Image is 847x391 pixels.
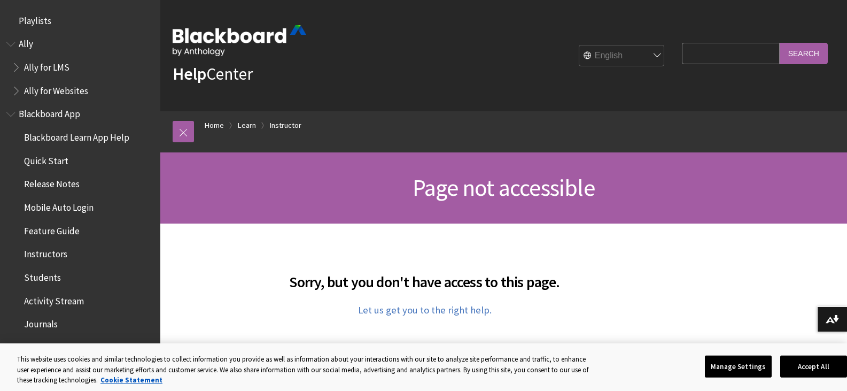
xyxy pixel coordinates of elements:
span: Blackboard App [19,105,80,120]
a: Learn [238,119,256,132]
nav: Book outline for Anthology Ally Help [6,35,154,100]
span: Ally for Websites [24,82,88,96]
span: Playlists [19,12,51,26]
span: Blackboard Learn App Help [24,128,129,143]
span: Students [24,269,61,283]
button: Accept All [780,355,847,378]
button: Manage Settings [705,355,772,378]
div: This website uses cookies and similar technologies to collect information you provide as well as ... [17,354,593,386]
a: Home [205,119,224,132]
span: Mobile Auto Login [24,198,94,213]
select: Site Language Selector [579,45,665,67]
input: Search [780,43,828,64]
span: Feature Guide [24,222,80,236]
span: Journals [24,316,58,330]
span: Activity Stream [24,292,84,306]
a: Let us get you to the right help. [358,304,492,317]
a: Instructor [270,119,301,132]
span: Ally for LMS [24,58,69,73]
img: Blackboard by Anthology [173,25,306,56]
span: Quick Start [24,152,68,166]
strong: Help [173,63,206,85]
span: Ally [19,35,33,50]
span: Release Notes [24,175,80,190]
a: More information about your privacy, opens in a new tab [100,375,162,385]
nav: Book outline for Playlists [6,12,154,30]
span: Courses and Organizations [24,339,125,353]
span: Instructors [24,246,67,260]
span: Page not accessible [413,173,595,202]
a: HelpCenter [173,63,253,85]
h2: Sorry, but you don't have access to this page. [171,258,678,293]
